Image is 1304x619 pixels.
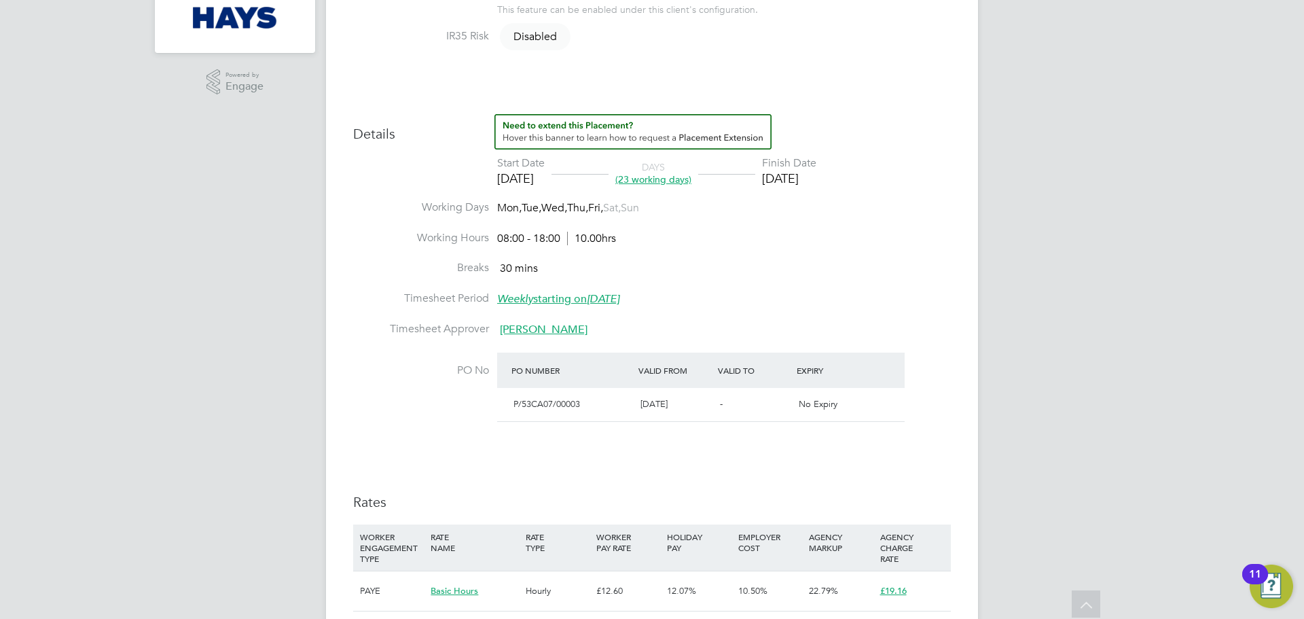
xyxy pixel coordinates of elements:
[357,571,427,611] div: PAYE
[500,23,570,50] span: Disabled
[225,69,264,81] span: Powered by
[497,156,545,171] div: Start Date
[799,398,837,410] span: No Expiry
[593,525,664,560] div: WORKER PAY RATE
[353,29,489,43] label: IR35 Risk
[522,201,541,215] span: Tue,
[762,171,816,186] div: [DATE]
[431,585,478,597] span: Basic Hours
[587,292,619,306] em: [DATE]
[225,81,264,92] span: Engage
[193,7,278,29] img: hays-logo-retina.png
[805,525,876,560] div: AGENCY MARKUP
[635,358,714,383] div: Valid From
[497,292,533,306] em: Weekly
[720,398,723,410] span: -
[588,201,603,215] span: Fri,
[609,161,698,185] div: DAYS
[353,114,951,143] h3: Details
[427,525,522,560] div: RATE NAME
[603,201,621,215] span: Sat,
[206,69,264,95] a: Powered byEngage
[762,156,816,171] div: Finish Date
[497,201,522,215] span: Mon,
[1250,565,1293,608] button: Open Resource Center, 11 new notifications
[880,585,907,597] span: £19.16
[738,585,767,597] span: 10.50%
[714,358,794,383] div: Valid To
[508,358,635,383] div: PO Number
[171,7,299,29] a: Go to home page
[793,358,873,383] div: Expiry
[497,232,616,246] div: 08:00 - 18:00
[353,364,489,378] label: PO No
[513,398,580,410] span: P/53CA07/00003
[500,262,538,275] span: 30 mins
[593,571,664,611] div: £12.60
[640,398,668,410] span: [DATE]
[353,291,489,306] label: Timesheet Period
[664,525,734,560] div: HOLIDAY PAY
[877,525,947,571] div: AGENCY CHARGE RATE
[357,525,427,571] div: WORKER ENGAGEMENT TYPE
[353,322,489,336] label: Timesheet Approver
[567,232,616,245] span: 10.00hrs
[353,200,489,215] label: Working Days
[353,231,489,245] label: Working Hours
[500,323,587,336] span: [PERSON_NAME]
[497,171,545,186] div: [DATE]
[567,201,588,215] span: Thu,
[353,261,489,275] label: Breaks
[621,201,639,215] span: Sun
[522,525,593,560] div: RATE TYPE
[494,114,772,149] button: How to extend a Placement?
[667,585,696,597] span: 12.07%
[1249,574,1261,592] div: 11
[522,571,593,611] div: Hourly
[809,585,838,597] span: 22.79%
[735,525,805,560] div: EMPLOYER COST
[497,292,619,306] span: starting on
[541,201,567,215] span: Wed,
[615,173,691,185] span: (23 working days)
[353,493,951,511] h3: Rates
